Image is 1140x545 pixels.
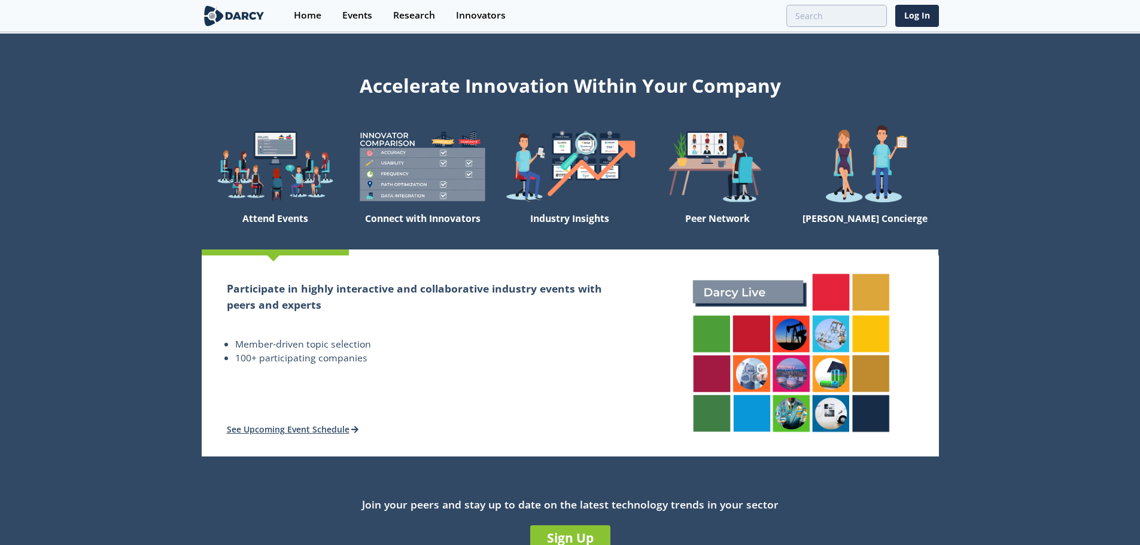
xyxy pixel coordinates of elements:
[349,208,496,249] div: Connect with Innovators
[786,5,887,27] input: Advanced Search
[235,351,619,366] li: 100+ participating companies
[202,67,939,99] div: Accelerate Innovation Within Your Company
[349,124,496,208] img: welcome-compare-1b687586299da8f117b7ac84fd957760.png
[644,124,791,208] img: welcome-attend-b816887fc24c32c29d1763c6e0ddb6e6.png
[393,11,435,20] div: Research
[644,208,791,249] div: Peer Network
[235,337,619,352] li: Member-driven topic selection
[791,208,938,249] div: [PERSON_NAME] Concierge
[227,281,619,312] h2: Participate in highly interactive and collaborative industry events with peers and experts
[680,261,902,445] img: attend-events-831e21027d8dfeae142a4bc70e306247.png
[202,208,349,249] div: Attend Events
[496,208,643,249] div: Industry Insights
[895,5,939,27] a: Log In
[791,124,938,208] img: welcome-concierge-wide-20dccca83e9cbdbb601deee24fb8df72.png
[227,424,359,435] a: See Upcoming Event Schedule
[202,124,349,208] img: welcome-explore-560578ff38cea7c86bcfe544b5e45342.png
[456,11,506,20] div: Innovators
[342,11,372,20] div: Events
[294,11,321,20] div: Home
[496,124,643,208] img: welcome-find-a12191a34a96034fcac36f4ff4d37733.png
[202,5,267,26] img: logo-wide.svg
